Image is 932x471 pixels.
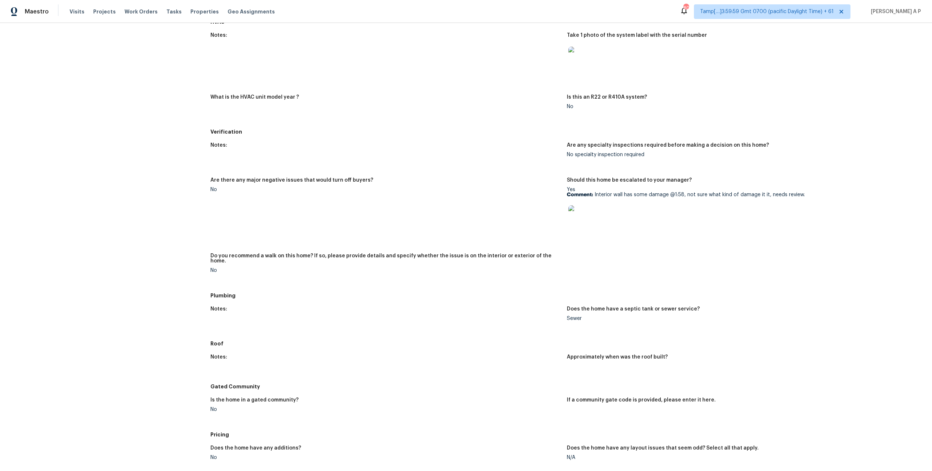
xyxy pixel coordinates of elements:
[567,446,759,451] h5: Does the home have any layout issues that seem odd? Select all that apply.
[567,192,593,197] b: Comment:
[25,8,49,15] span: Maestro
[210,178,373,183] h5: Are there any major negative issues that would turn off buyers?
[210,306,227,312] h5: Notes:
[567,455,917,460] div: N/A
[210,355,227,360] h5: Notes:
[210,128,923,135] h5: Verification
[567,192,917,197] p: Interior wall has some damage @1:58, not sure what kind of damage it it, needs review.
[567,187,917,233] div: Yes
[868,8,921,15] span: [PERSON_NAME] A P
[700,8,834,15] span: Tamp[…]3:59:59 Gmt 0700 (pacific Daylight Time) + 61
[210,268,561,273] div: No
[210,383,923,390] h5: Gated Community
[567,397,716,403] h5: If a community gate code is provided, please enter it here.
[210,407,561,412] div: No
[567,143,769,148] h5: Are any specialty inspections required before making a decision on this home?
[125,8,158,15] span: Work Orders
[210,397,299,403] h5: Is the home in a gated community?
[210,292,923,299] h5: Plumbing
[210,95,299,100] h5: What is the HVAC unit model year ?
[567,152,917,157] div: No specialty inspection required
[210,455,561,460] div: No
[210,446,301,451] h5: Does the home have any additions?
[567,355,668,360] h5: Approximately when was the roof built?
[683,4,688,12] div: 809
[93,8,116,15] span: Projects
[567,33,707,38] h5: Take 1 photo of the system label with the serial number
[210,431,923,438] h5: Pricing
[567,104,917,109] div: No
[567,306,700,312] h5: Does the home have a septic tank or sewer service?
[210,143,227,148] h5: Notes:
[210,253,561,264] h5: Do you recommend a walk on this home? If so, please provide details and specify whether the issue...
[567,316,917,321] div: Sewer
[210,340,923,347] h5: Roof
[190,8,219,15] span: Properties
[210,187,561,192] div: No
[228,8,275,15] span: Geo Assignments
[210,33,227,38] h5: Notes:
[166,9,182,14] span: Tasks
[567,95,647,100] h5: Is this an R22 or R410A system?
[70,8,84,15] span: Visits
[567,178,692,183] h5: Should this home be escalated to your manager?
